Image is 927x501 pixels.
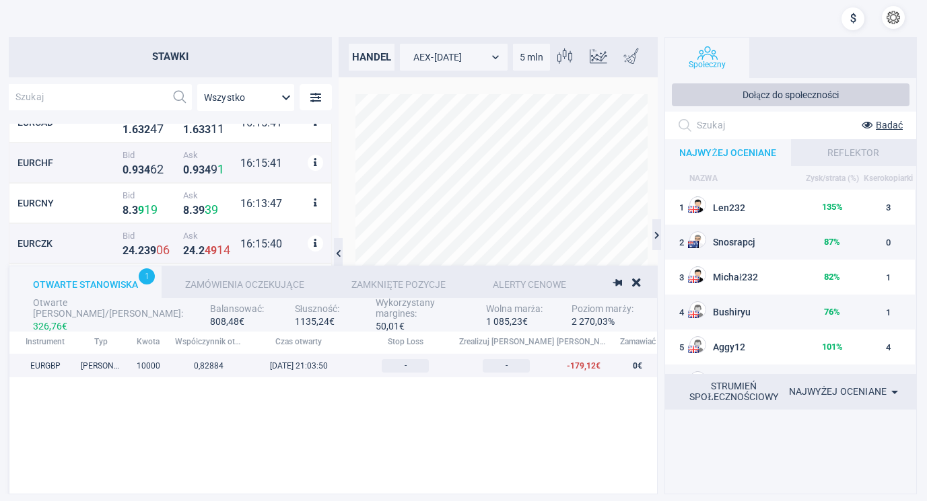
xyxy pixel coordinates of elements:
div: 0,82884 [175,361,242,371]
font: 3 [886,202,891,213]
font: Współczynnik otwarć [175,337,252,346]
strong: 4 [205,163,211,176]
font: - [567,361,570,371]
font: 76 [824,307,833,317]
font: : [181,308,183,319]
div: 16:15:41 [240,157,308,169]
font: % [833,307,840,317]
span: Ask [183,150,237,160]
font: Stop Loss [388,337,423,346]
font: 135 [822,202,836,212]
font: 179,12 [570,361,596,371]
font: - [405,360,407,370]
img: sirix [10,7,83,80]
span: Współczynnik otwarć [175,337,242,347]
strong: 4 [224,243,230,257]
font: % [836,202,843,212]
font: Stawki [152,50,188,63]
font: 4 [886,342,891,352]
span: Ask [183,231,237,241]
strong: 7 [157,122,164,136]
font: 2 270,03 [572,316,608,327]
span: Zrealizuj zysk [459,337,554,346]
div: Najwyżej oceniane [789,381,903,403]
strong: . [189,123,193,136]
font: Kwota [137,337,160,346]
font: Otwarte [PERSON_NAME]/[PERSON_NAME] [33,297,181,319]
strong: 0 [123,163,129,176]
strong: . [135,244,138,257]
strong: 3 [144,244,150,257]
font: € [239,316,244,327]
font: 1 [886,307,891,317]
span: Ask [183,190,237,200]
span: Bid [123,150,176,160]
font: AEX-[DATE] [413,52,462,63]
font: € [522,316,528,327]
font: NAZWA [689,174,718,183]
font: 1 085,23 [486,316,522,327]
strong: 3 [205,202,211,217]
strong: 1 [123,123,129,136]
font: 0 [633,361,638,371]
font: 0 [886,237,891,247]
font: handel [352,51,391,63]
div: EURCHF [18,157,119,168]
img: Flaga USA [688,206,699,213]
font: Otwarte stanowiska [33,279,138,290]
img: Flaga USA [688,311,699,318]
strong: 6 [132,123,138,136]
strong: 0 [156,243,163,257]
font: Wszystko [204,92,245,103]
strong: 8 [123,204,129,217]
button: Dołącz do społeczności [672,83,909,106]
font: € [329,316,335,327]
strong: 2 [183,244,189,257]
strong: 3 [132,204,138,217]
font: Aggy12 [713,342,745,353]
strong: 9 [211,244,217,257]
img: Flaga USA [688,276,699,283]
strong: 2 [199,244,205,257]
strong: 9 [151,202,158,217]
font: 0,82884 [194,361,224,371]
strong: 4 [129,244,135,257]
font: [DATE] 21:03:50 [270,361,328,371]
font: Balansować [210,303,262,314]
div: Wszystko [197,84,294,111]
strong: 1 [183,123,189,136]
font: Instrument [26,337,65,346]
font: - [506,360,508,370]
font: % [833,272,840,282]
strong: 0 [183,163,189,176]
button: - [382,359,429,373]
tr: 1Flaga USALen232135%3 [665,190,915,225]
strong: . [189,163,193,176]
font: [PERSON_NAME] [81,361,142,371]
font: 82 [824,272,833,282]
strong: 9 [211,162,217,176]
strong: 3 [199,163,205,176]
font: 1 [886,272,891,282]
font: Wolna marża [486,303,541,314]
strong: 3 [205,123,211,136]
div: siatka [9,124,332,438]
font: 5 mln [520,52,543,63]
strong: 9 [199,204,205,217]
strong: . [129,163,132,176]
font: NAJWYŻEJ OCENIANE [679,147,776,158]
font: 87 [824,237,833,247]
font: % [833,237,840,247]
font: Poziom marży [572,303,631,314]
font: EURGBP [30,361,61,371]
input: Szukaj [9,84,166,110]
strong: 9 [138,204,144,217]
div: EURGBP [9,361,81,371]
input: Szukaj [697,115,813,136]
button: Społeczny [665,38,749,78]
strong: 2 [144,123,150,136]
strong: 6 [150,162,157,176]
font: € [399,321,405,332]
div: 16:15:40 [240,237,308,250]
